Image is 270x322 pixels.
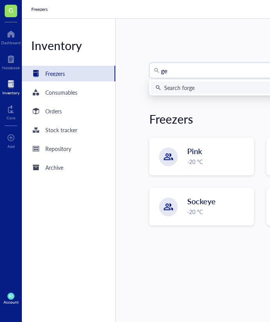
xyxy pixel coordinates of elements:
[22,160,115,175] a: Archive
[149,111,193,127] div: Freezers
[187,146,202,157] span: Pink
[45,69,65,78] div: Freezers
[45,107,62,115] div: Orders
[2,53,20,70] a: Notebook
[45,88,77,97] div: Consumables
[22,141,115,157] a: Repository
[4,300,19,304] div: Account
[2,78,20,95] a: Inventory
[22,85,115,100] a: Consumables
[7,103,15,120] a: Core
[187,207,249,216] div: -20 °C
[1,28,21,45] a: Dashboard
[164,83,195,92] div: Search for ge
[187,196,216,207] span: Sockeye
[31,5,49,13] a: Freezers
[22,122,115,138] a: Stock tracker
[7,144,15,149] div: Add
[2,90,20,95] div: Inventory
[45,163,63,172] div: Archive
[45,126,77,134] div: Stock tracker
[22,38,115,53] div: Inventory
[1,40,21,45] div: Dashboard
[7,115,15,120] div: Core
[45,144,71,153] div: Repository
[22,103,115,119] a: Orders
[187,157,249,166] div: -20 °C
[2,65,20,70] div: Notebook
[9,5,13,15] span: G
[9,294,13,298] span: RZ
[22,66,115,81] a: Freezers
